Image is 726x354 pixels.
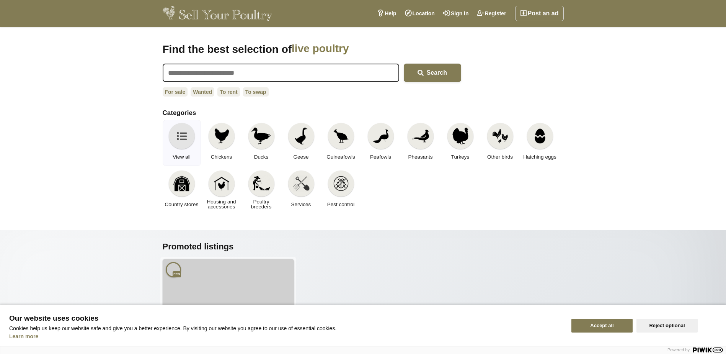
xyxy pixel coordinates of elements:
img: AKomm [166,262,181,277]
span: Poultry breeders [245,199,278,209]
span: Pheasants [408,154,433,159]
img: Sell Your Poultry [163,6,272,21]
span: Pest control [327,202,354,207]
a: Post an ad [515,6,564,21]
a: Sign in [439,6,473,21]
a: Chickens Chickens [202,120,241,166]
a: Poultry breeders Poultry breeders [242,167,281,213]
button: Accept all [571,319,633,333]
a: Hatching eggs Hatching eggs [521,120,559,166]
img: Geese [293,128,310,144]
a: Location [401,6,439,21]
span: Powered by [667,347,690,352]
a: Peafowls Peafowls [362,120,400,166]
h2: Promoted listings [163,242,564,252]
span: Housing and accessories [205,199,238,209]
span: Ducks [254,154,269,159]
span: Turkeys [451,154,470,159]
span: Chickens [211,154,232,159]
img: Country stores [173,175,190,192]
a: Ducks Ducks [242,120,281,166]
span: Services [291,202,311,207]
span: Professional member [173,271,181,277]
img: Guineafowls [333,128,349,144]
h1: Find the best selection of [163,42,461,56]
img: Pest control [333,175,349,192]
a: Help [373,6,400,21]
img: Poultry breeders [253,175,270,192]
a: Services Services [282,167,320,213]
a: View all [163,120,201,166]
a: Pest control Pest control [322,167,360,213]
img: Hatching eggs [532,128,548,144]
button: Search [404,64,461,82]
a: Turkeys Turkeys [441,120,480,166]
a: Other birds Other birds [481,120,519,166]
img: Turkeys [452,128,469,144]
img: Pheasants [412,128,429,144]
button: Reject optional [636,319,698,333]
span: Geese [294,154,309,159]
span: live poultry [292,42,420,56]
a: Register [473,6,511,21]
span: Our website uses cookies [9,315,562,322]
a: To rent [217,87,240,97]
h2: Categories [163,109,564,117]
a: For sale [163,87,188,97]
span: Guineafowls [326,154,355,159]
img: Agricultural CCTV and Wi-Fi solutions [163,259,294,351]
img: Housing and accessories [213,175,230,192]
img: Ducks [251,128,271,144]
img: Chickens [213,128,230,144]
a: Pro [166,262,181,277]
img: Services [293,175,310,192]
span: Peafowls [370,154,391,159]
a: Guineafowls Guineafowls [322,120,360,166]
p: Cookies help us keep our website safe and give you a better experience. By visiting our website y... [9,325,562,331]
a: Geese Geese [282,120,320,166]
span: Hatching eggs [523,154,556,159]
a: Housing and accessories Housing and accessories [202,167,241,213]
span: View all [173,154,190,159]
span: Search [427,69,447,76]
span: Country stores [165,202,199,207]
span: Other birds [487,154,513,159]
a: To swap [243,87,269,97]
img: Other birds [492,128,509,144]
a: Pheasants Pheasants [401,120,440,166]
a: Country stores Country stores [163,167,201,213]
a: Wanted [191,87,214,97]
a: Learn more [9,333,38,339]
img: Peafowls [372,128,389,144]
